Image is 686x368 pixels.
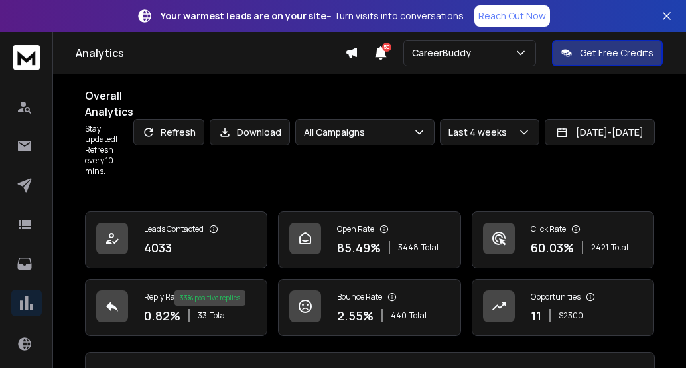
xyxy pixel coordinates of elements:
h1: Overall Analytics [85,88,133,120]
p: CareerBuddy [412,46,476,60]
p: Reach Out Now [478,9,546,23]
p: Stay updated! Refresh every 10 mins. [85,124,133,177]
p: 0.82 % [144,306,180,325]
p: Download [237,126,281,139]
a: Open Rate85.49%3448Total [278,211,461,268]
a: Click Rate60.03%2421Total [472,211,655,268]
button: Download [210,119,290,145]
p: Bounce Rate [337,292,382,302]
span: 33 [198,310,207,321]
h1: Analytics [76,45,345,61]
p: Refresh [161,126,196,139]
p: Leads Contacted [144,224,204,234]
p: 60.03 % [531,238,574,257]
p: $ 2300 [559,310,583,321]
span: Total [611,242,628,253]
p: Last 4 weeks [448,126,512,139]
span: Total [210,310,227,321]
div: 33 % positive replies [174,290,245,306]
p: – Turn visits into conversations [161,9,464,23]
p: 4033 [144,238,172,257]
strong: Your warmest leads are on your site [161,9,326,22]
img: logo [13,45,40,70]
a: Reply Rate0.82%33Total33% positive replies [85,279,268,336]
a: Bounce Rate2.55%440Total [278,279,461,336]
p: Click Rate [531,224,566,234]
p: Open Rate [337,224,374,234]
a: Opportunities11$2300 [472,279,655,336]
p: Get Free Credits [580,46,653,60]
p: Opportunities [531,292,581,302]
p: All Campaigns [304,126,370,139]
p: 85.49 % [337,238,381,257]
p: 2.55 % [337,306,374,325]
span: 440 [391,310,407,321]
button: Refresh [133,119,204,145]
span: Total [409,310,427,321]
span: 2421 [591,242,608,253]
a: Leads Contacted4033 [85,211,268,268]
span: 50 [382,43,391,52]
a: Reach Out Now [474,5,550,27]
button: Get Free Credits [552,40,663,66]
p: Reply Rate [144,292,182,302]
button: [DATE]-[DATE] [545,119,655,145]
span: Total [421,242,439,253]
span: 3448 [398,242,419,253]
p: 11 [531,306,541,325]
